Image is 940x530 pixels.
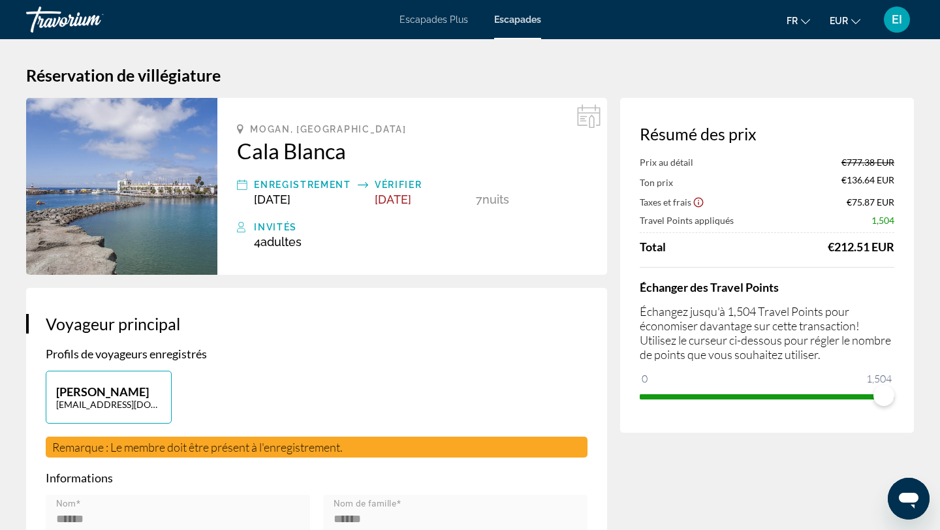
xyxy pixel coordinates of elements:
span: [DATE] [375,193,411,206]
mat-label: Nom [56,499,76,509]
button: Menu utilisateur [880,6,914,33]
span: 4 [254,235,302,249]
span: 1,504 [871,215,894,226]
ngx-slider: ngx-slider [640,394,894,397]
font: EI [892,12,902,26]
span: Remarque : Le membre doit être présent à l'enregistrement. [52,440,343,454]
span: 1,504 [864,371,894,386]
font: EUR [830,16,848,26]
span: €777.38 EUR [841,157,894,168]
span: Ton prix [640,177,673,188]
h3: Résumé des prix [640,124,894,144]
p: [EMAIL_ADDRESS][DOMAIN_NAME] [56,399,161,410]
div: Vérifier [375,177,469,193]
button: Changer de devise [830,11,860,30]
div: Invités [254,219,587,235]
p: [PERSON_NAME] [56,384,161,399]
span: €136.64 EUR [841,174,894,189]
div: €212.51 EUR [828,240,894,254]
div: Enregistrement [254,177,351,193]
button: Show Taxes and Fees disclaimer [693,196,704,208]
span: Taxes et frais [640,196,691,208]
mat-label: Nom de famille [334,499,397,509]
a: Escapades Plus [399,14,468,25]
p: Profils de voyageurs enregistrés [46,347,587,361]
span: Total [640,240,666,254]
button: [PERSON_NAME][EMAIL_ADDRESS][DOMAIN_NAME] [46,371,172,424]
button: Changer de langue [787,11,810,30]
span: [DATE] [254,193,290,206]
h1: Réservation de villégiature [26,65,914,85]
a: Cala Blanca [237,138,587,164]
span: ngx-slider [873,385,894,406]
p: Échangez jusqu'à 1,504 Travel Points pour économiser davantage sur cette transaction! Utilisez le... [640,304,894,362]
iframe: Bouton de lancement de la fenêtre de messagerie [888,478,930,520]
h3: Voyageur principal [46,314,587,334]
font: fr [787,16,798,26]
span: Mogan, [GEOGRAPHIC_DATA] [250,124,406,134]
span: Travel Points appliqués [640,215,734,226]
span: €75.87 EUR [847,196,894,208]
span: 0 [640,371,650,386]
span: 7 [476,193,482,206]
span: nuits [482,193,509,206]
span: Adultes [260,235,302,249]
h4: Échanger des Travel Points [640,280,894,294]
a: Escapades [494,14,541,25]
a: Travorium [26,3,157,37]
p: Informations [46,471,587,485]
span: Prix au détail [640,157,693,168]
button: Show Taxes and Fees breakdown [640,195,704,208]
